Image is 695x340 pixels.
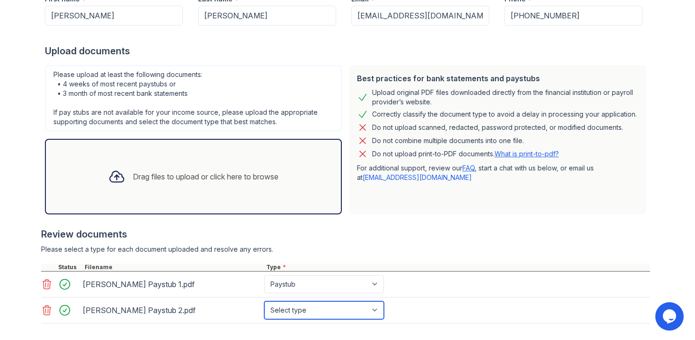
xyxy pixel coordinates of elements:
a: [EMAIL_ADDRESS][DOMAIN_NAME] [363,173,472,181]
div: Status [56,263,83,271]
div: Filename [83,263,264,271]
div: Type [264,263,650,271]
div: Do not upload scanned, redacted, password protected, or modified documents. [372,122,623,133]
div: [PERSON_NAME] Paystub 2.pdf [83,303,261,318]
div: Correctly classify the document type to avoid a delay in processing your application. [372,109,637,120]
div: Please select a type for each document uploaded and resolve any errors. [41,245,650,254]
iframe: chat widget [655,302,686,331]
p: Do not upload print-to-PDF documents. [372,149,559,159]
div: Best practices for bank statements and paystubs [357,73,639,84]
div: Do not combine multiple documents into one file. [372,135,524,146]
div: [PERSON_NAME] Paystub 1.pdf [83,277,261,292]
div: Upload original PDF files downloaded directly from the financial institution or payroll provider’... [372,88,639,107]
a: FAQ [462,164,475,172]
div: Upload documents [45,44,650,58]
div: Drag files to upload or click here to browse [133,171,278,182]
div: Review documents [41,228,650,241]
p: For additional support, review our , start a chat with us below, or email us at [357,163,639,182]
div: Please upload at least the following documents: • 4 weeks of most recent paystubs or • 3 month of... [45,65,342,131]
a: What is print-to-pdf? [495,150,559,158]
